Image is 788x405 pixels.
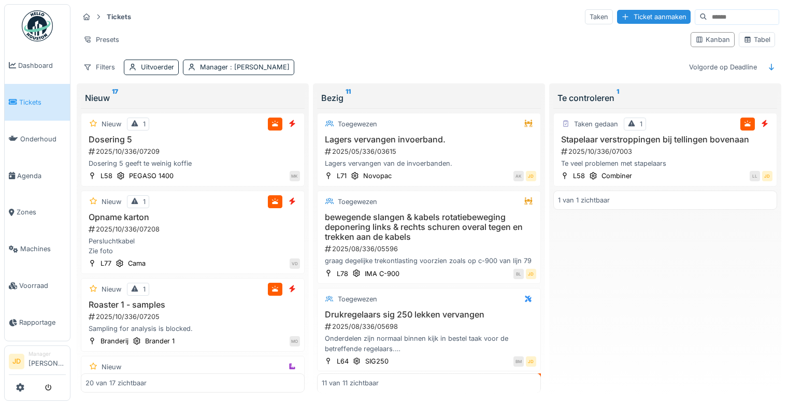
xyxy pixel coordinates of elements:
div: 2025/08/336/05596 [324,244,536,254]
div: LL [750,171,760,181]
h3: Lagers vervangen invoerband. [322,135,536,144]
div: Bezig [321,92,537,104]
strong: Tickets [103,12,135,22]
sup: 11 [346,92,351,104]
div: Presets [79,32,124,47]
img: Badge_color-CXgf-gQk.svg [22,10,53,41]
div: 1 [143,119,146,129]
div: BM [513,356,524,367]
div: Toegewezen [338,119,377,129]
span: Dashboard [18,61,66,70]
div: JD [526,269,536,279]
div: Sampling for analysis is blocked. [85,324,300,334]
span: Machines [20,244,66,254]
a: Agenda [5,157,70,194]
div: 20 van 17 zichtbaar [85,378,147,388]
div: Te controleren [557,92,773,104]
div: Nieuw [102,119,121,129]
div: Taken gedaan [574,119,618,129]
div: 1 [536,373,543,381]
div: L71 [337,171,347,181]
h3: bewegende slangen & kabels rotatiebeweging deponering links & rechts schuren overal tegen en trek... [322,212,536,242]
div: 1 [640,119,642,129]
a: Voorraad [5,267,70,304]
span: Agenda [17,171,66,181]
div: Taken [585,9,613,24]
div: BL [513,269,524,279]
div: JD [762,171,772,181]
span: : [PERSON_NAME] [228,63,290,71]
div: Dosering 5 geeft te weinig koffie [85,158,300,168]
li: [PERSON_NAME] [28,350,66,372]
div: MK [290,171,300,181]
div: L58 [101,171,112,181]
a: JD Manager[PERSON_NAME] [9,350,66,375]
div: Persluchtkabel Zie foto [85,236,300,256]
div: Manager [200,62,290,72]
span: Zones [17,207,66,217]
div: 2025/08/336/05698 [324,322,536,331]
a: Dashboard [5,47,70,84]
h3: Drukregelaars sig 250 lekken vervangen [322,310,536,320]
div: Combiner [601,171,632,181]
div: Te veel problemen met stapelaars [558,158,772,168]
div: Brander 1 [145,336,175,346]
div: Kanban [695,35,730,45]
div: Toegewezen [338,197,377,207]
div: 1 [143,284,146,294]
div: 1 [143,197,146,207]
div: JD [526,171,536,181]
div: L58 [573,171,585,181]
div: L64 [337,356,349,366]
div: 2025/10/336/07003 [560,147,772,156]
div: Nieuw [102,362,121,372]
div: Tabel [743,35,770,45]
div: Cama [128,258,146,268]
sup: 1 [617,92,619,104]
div: VD [290,258,300,269]
span: Tickets [19,97,66,107]
a: Onderhoud [5,121,70,157]
div: 2025/10/336/07208 [88,224,300,234]
h3: Opname karton [85,212,300,222]
div: 2025/10/336/07209 [88,147,300,156]
div: 1 van 1 zichtbaar [558,195,610,205]
sup: 17 [112,92,118,104]
div: Nieuw [85,92,300,104]
div: L78 [337,269,348,279]
div: graag degelijke trekontlasting voorzien zoals op c-900 van lijn 79 [322,256,536,266]
div: AK [513,171,524,181]
div: Lagers vervangen van de invoerbanden. [322,158,536,168]
span: Voorraad [19,281,66,291]
li: JD [9,354,24,369]
span: Onderhoud [20,134,66,144]
a: Machines [5,231,70,268]
a: Zones [5,194,70,231]
div: 2025/10/336/07205 [88,312,300,322]
div: Toegewezen [338,294,377,304]
div: PEGASO 1400 [129,171,174,181]
div: MO [290,336,300,346]
h3: Stapelaar verstroppingen bij tellingen bovenaan [558,135,772,144]
div: Branderij [101,336,128,346]
div: Filters [79,60,120,75]
div: Onderdelen zijn normaal binnen kijk in bestel taak voor de betreffende regelaars. 2025/07/336/048... [322,334,536,353]
div: 11 van 11 zichtbaar [322,378,379,388]
div: SIG250 [365,356,389,366]
div: Novopac [363,171,392,181]
div: Ticket aanmaken [617,10,691,24]
div: Nieuw [102,284,121,294]
h3: Dosering 5 [85,135,300,144]
div: JD [526,356,536,367]
div: IMA C-900 [365,269,399,279]
div: Manager [28,350,66,358]
div: 2025/05/336/03615 [324,147,536,156]
div: Nieuw [102,197,121,207]
div: Uitvoerder [141,62,174,72]
h3: Roaster 1 - samples [85,300,300,310]
span: Rapportage [19,317,66,327]
a: Rapportage [5,304,70,341]
div: L77 [101,258,111,268]
div: Volgorde op Deadline [684,60,762,75]
a: Tickets [5,84,70,121]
